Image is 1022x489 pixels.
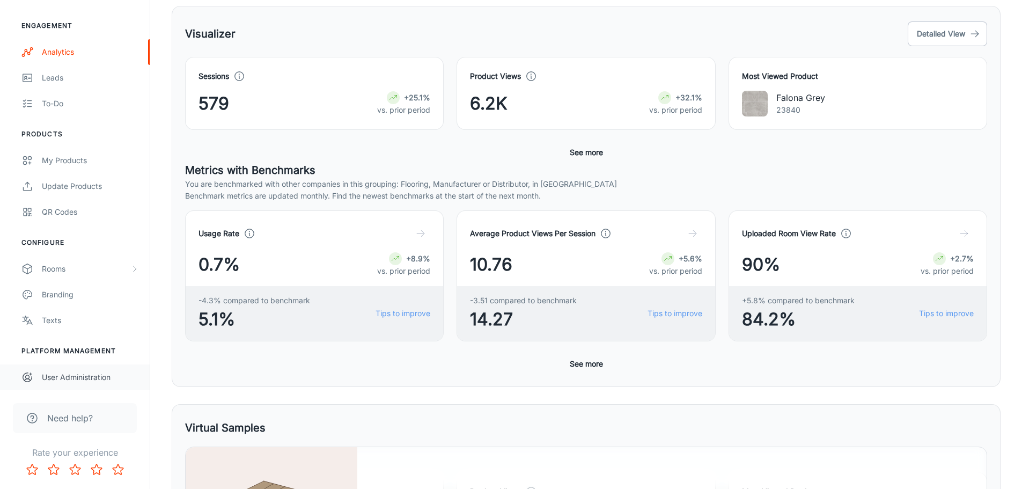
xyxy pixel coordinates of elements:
span: 0.7% [198,252,240,278]
span: 90% [742,252,780,278]
h5: Visualizer [185,26,236,42]
button: See more [565,143,607,162]
p: vs. prior period [649,265,702,277]
p: vs. prior period [377,265,430,277]
div: User Administration [42,371,139,383]
span: 84.2% [742,306,855,332]
h4: Product Views [470,70,521,82]
h5: Metrics with Benchmarks [185,162,987,178]
span: Need help? [47,412,93,425]
div: Update Products [42,180,139,192]
div: Analytics [42,46,139,58]
h4: Uploaded Room View Rate [742,228,836,239]
p: Rate your experience [9,446,141,459]
span: 6.2K [470,91,508,116]
h4: Most Viewed Product [742,70,974,82]
strong: +5.6% [679,254,702,263]
p: 23840 [776,104,825,116]
div: Branding [42,289,139,301]
button: Rate 2 star [43,459,64,480]
strong: +2.7% [950,254,974,263]
div: Texts [42,315,139,326]
a: Tips to improve [648,308,702,319]
button: Rate 1 star [21,459,43,480]
h4: Average Product Views Per Session [470,228,595,239]
p: Falona Grey [776,91,825,104]
button: Detailed View [908,21,987,46]
div: Leads [42,72,139,84]
button: See more [565,354,607,374]
strong: +32.1% [675,93,702,102]
span: -3.51 compared to benchmark [470,295,577,306]
span: 579 [198,91,229,116]
div: My Products [42,155,139,166]
p: vs. prior period [921,265,974,277]
strong: +8.9% [406,254,430,263]
button: Rate 3 star [64,459,86,480]
strong: +25.1% [404,93,430,102]
h4: Sessions [198,70,229,82]
span: 14.27 [470,306,577,332]
span: 5.1% [198,306,310,332]
span: +5.8% compared to benchmark [742,295,855,306]
a: Tips to improve [376,308,430,319]
div: To-do [42,98,139,110]
h5: Virtual Samples [185,420,266,436]
span: 10.76 [470,252,512,278]
button: Rate 5 star [107,459,129,480]
div: Rooms [42,263,130,275]
p: vs. prior period [377,104,430,116]
div: QR Codes [42,206,139,218]
img: Falona Grey [742,91,768,116]
a: Tips to improve [919,308,974,319]
span: -4.3% compared to benchmark [198,295,310,306]
p: vs. prior period [649,104,702,116]
button: Rate 4 star [86,459,107,480]
h4: Usage Rate [198,228,239,239]
p: You are benchmarked with other companies in this grouping: Flooring, Manufacturer or Distributor,... [185,178,987,190]
p: Benchmark metrics are updated monthly. Find the newest benchmarks at the start of the next month. [185,190,987,202]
